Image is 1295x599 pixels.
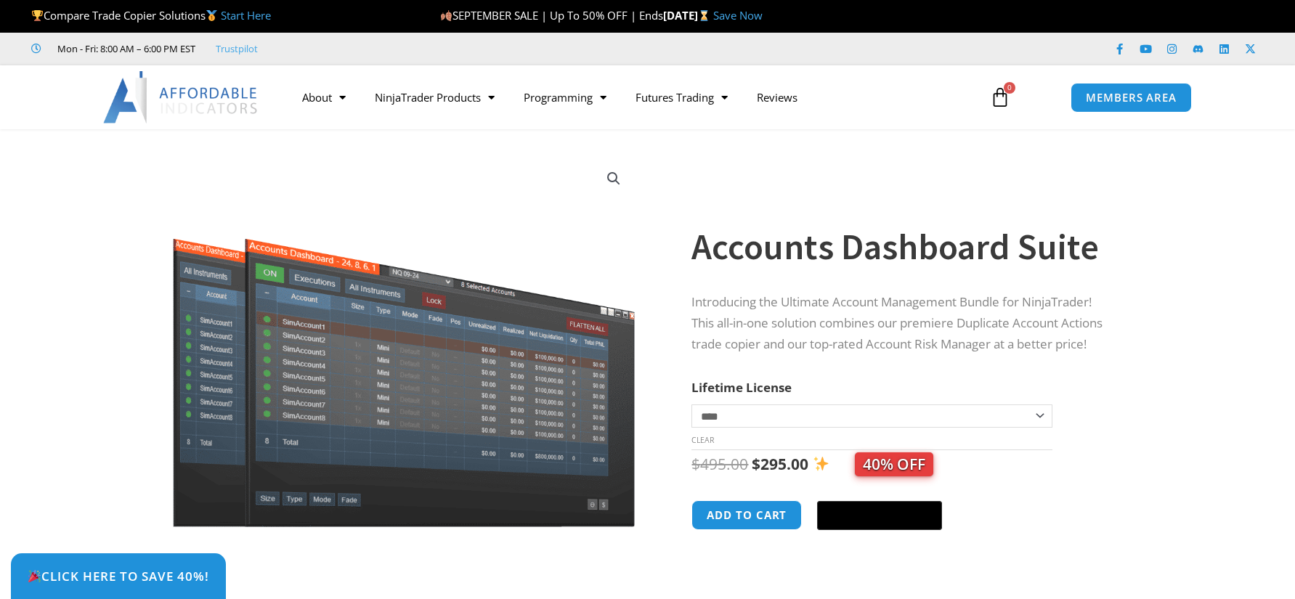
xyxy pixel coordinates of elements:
img: Screenshot 2024-08-26 155710eeeee [171,155,638,527]
img: 🏆 [32,10,43,21]
a: View full-screen image gallery [601,166,627,192]
button: Buy with GPay [817,501,942,530]
a: Save Now [713,8,763,23]
h1: Accounts Dashboard Suite [691,221,1116,272]
button: Add to cart [691,500,802,530]
span: $ [752,454,760,474]
a: Trustpilot [216,40,258,57]
img: LogoAI | Affordable Indicators – NinjaTrader [103,71,259,123]
img: 🎉 [28,570,41,582]
a: NinjaTrader Products [360,81,509,114]
a: Reviews [742,81,812,114]
a: About [288,81,360,114]
p: Introducing the Ultimate Account Management Bundle for NinjaTrader! This all-in-one solution comb... [691,292,1116,355]
a: Clear options [691,435,714,445]
img: ✨ [813,456,829,471]
a: Futures Trading [621,81,742,114]
img: 🍂 [441,10,452,21]
label: Lifetime License [691,379,792,396]
nav: Menu [288,81,973,114]
span: Mon - Fri: 8:00 AM – 6:00 PM EST [54,40,195,57]
span: MEMBERS AREA [1086,92,1177,103]
span: SEPTEMBER SALE | Up To 50% OFF | Ends [440,8,663,23]
a: Programming [509,81,621,114]
a: 🎉Click Here to save 40%! [11,553,226,599]
a: Start Here [221,8,271,23]
a: MEMBERS AREA [1071,83,1192,113]
span: Compare Trade Copier Solutions [31,8,271,23]
a: 0 [968,76,1032,118]
img: 🥇 [206,10,217,21]
span: 40% OFF [855,452,933,476]
strong: [DATE] [663,8,713,23]
span: $ [691,454,700,474]
span: 0 [1004,82,1015,94]
bdi: 495.00 [691,454,748,474]
img: ⌛ [699,10,710,21]
span: Click Here to save 40%! [28,570,209,582]
bdi: 295.00 [752,454,808,474]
